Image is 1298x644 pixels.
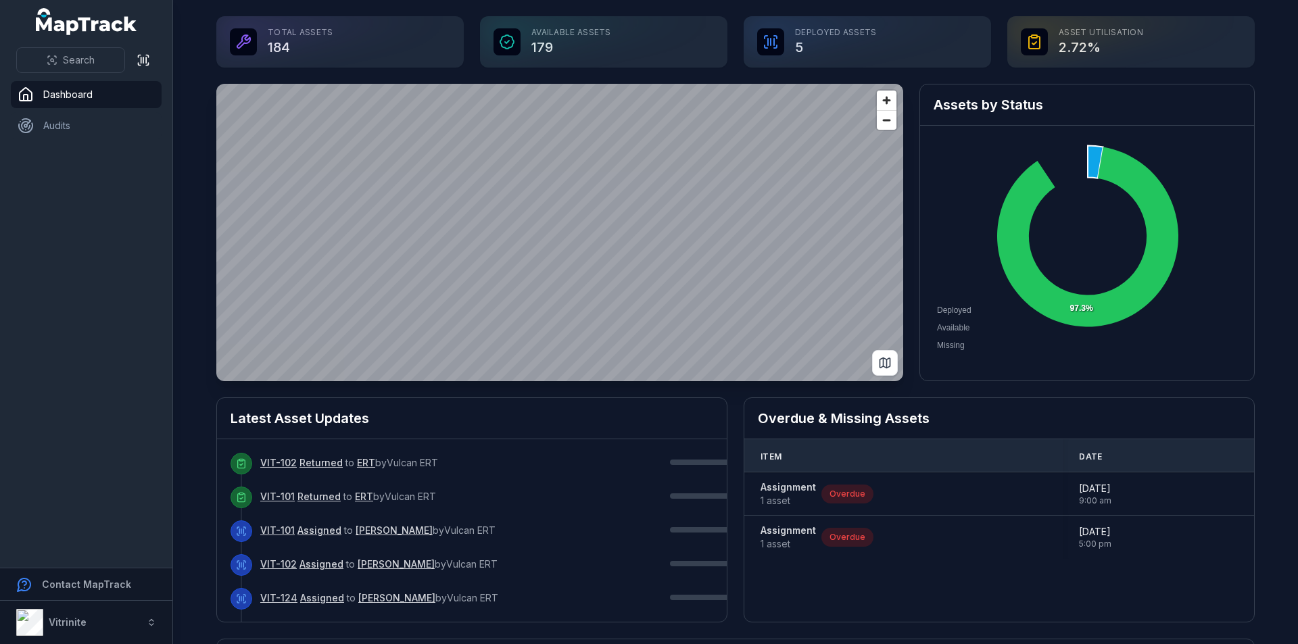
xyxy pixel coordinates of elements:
h2: Latest Asset Updates [231,409,713,428]
div: Overdue [821,528,873,547]
a: [PERSON_NAME] [358,591,435,605]
button: Zoom out [877,110,896,130]
time: 14/07/2025, 9:00:00 am [1079,482,1111,506]
a: MapTrack [36,8,137,35]
a: VIT-102 [260,456,297,470]
a: VIT-102 [260,558,297,571]
span: Search [63,53,95,67]
span: [DATE] [1079,525,1111,539]
a: VIT-124 [260,591,297,605]
span: to by Vulcan ERT [260,491,436,502]
strong: Contact MapTrack [42,578,131,590]
a: VIT-101 [260,524,295,537]
a: Assigned [300,591,344,605]
span: to by Vulcan ERT [260,457,438,468]
strong: Vitrinite [49,616,87,628]
h2: Overdue & Missing Assets [758,409,1241,428]
a: Assigned [297,524,341,537]
canvas: Map [216,84,903,381]
a: Dashboard [11,81,162,108]
a: Audits [11,112,162,139]
a: Returned [299,456,343,470]
span: 1 asset [761,537,816,551]
span: Date [1079,451,1102,462]
span: Item [761,451,782,462]
span: Available [937,323,969,332]
span: 9:00 am [1079,495,1111,506]
span: 5:00 pm [1079,539,1111,549]
time: 05/09/2025, 5:00:00 pm [1079,525,1111,549]
span: to by Vulcan ERT [260,524,496,536]
span: to by Vulcan ERT [260,592,498,603]
span: [DATE] [1079,482,1111,495]
span: Missing [937,341,965,350]
button: Search [16,47,125,73]
div: Overdue [821,485,873,503]
span: 1 asset [761,494,816,507]
strong: Assignment [761,524,816,537]
a: Returned [297,490,341,503]
h2: Assets by Status [934,95,1241,114]
button: Zoom in [877,91,896,110]
span: to by Vulcan ERT [260,558,498,570]
button: Switch to Map View [872,350,898,376]
a: Assigned [299,558,343,571]
a: ERT [357,456,375,470]
a: [PERSON_NAME] [358,558,435,571]
a: Assignment1 asset [761,524,816,551]
a: VIT-101 [260,490,295,503]
strong: Assignment [761,480,816,494]
a: [PERSON_NAME] [356,524,433,537]
a: Assignment1 asset [761,480,816,507]
a: ERT [355,490,373,503]
span: Deployed [937,305,971,315]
